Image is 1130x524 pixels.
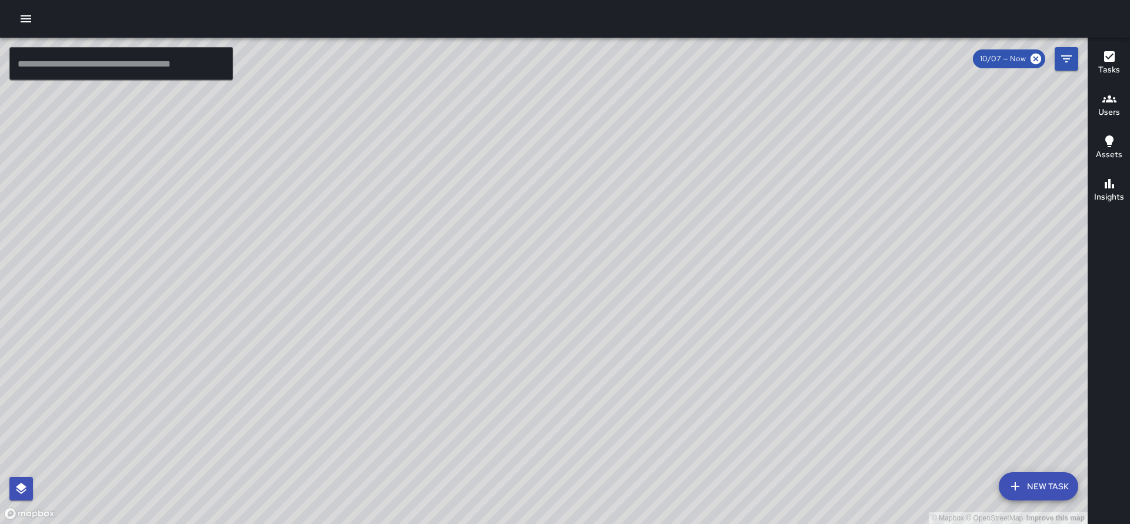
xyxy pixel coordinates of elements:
h6: Tasks [1098,64,1120,77]
div: 10/07 — Now [973,49,1045,68]
span: 10/07 — Now [973,53,1033,65]
button: Tasks [1088,42,1130,85]
h6: Insights [1094,191,1124,204]
h6: Users [1098,106,1120,119]
button: Insights [1088,170,1130,212]
button: Filters [1055,47,1078,71]
h6: Assets [1096,148,1122,161]
button: Users [1088,85,1130,127]
button: New Task [999,472,1078,500]
button: Assets [1088,127,1130,170]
